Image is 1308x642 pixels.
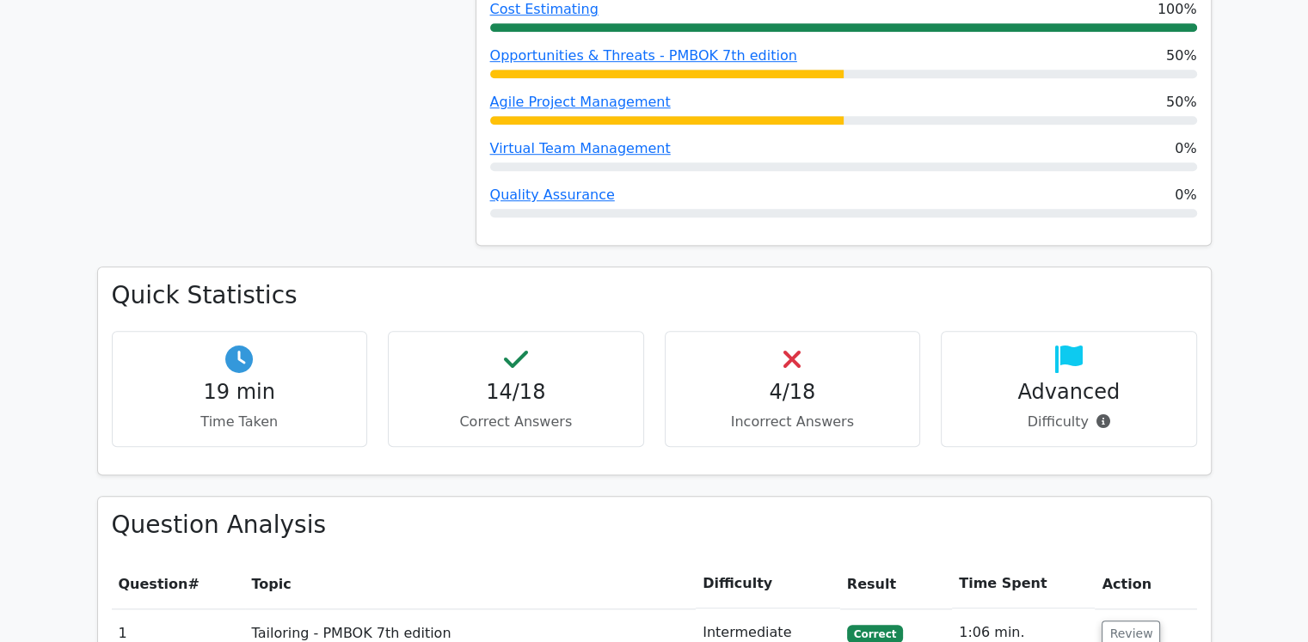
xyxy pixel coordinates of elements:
a: Cost Estimating [490,1,599,17]
span: Correct [847,625,903,642]
p: Difficulty [955,412,1182,432]
a: Opportunities & Threats - PMBOK 7th edition [490,47,797,64]
span: 0% [1175,185,1196,205]
h3: Question Analysis [112,511,1197,540]
th: Topic [245,559,697,608]
p: Correct Answers [402,412,629,432]
span: Question [119,576,188,592]
span: 50% [1166,46,1197,66]
span: 0% [1175,138,1196,159]
h3: Quick Statistics [112,281,1197,310]
a: Virtual Team Management [490,140,671,156]
a: Agile Project Management [490,94,671,110]
h4: 19 min [126,380,353,405]
th: Result [840,559,952,608]
p: Time Taken [126,412,353,432]
h4: Advanced [955,380,1182,405]
span: 50% [1166,92,1197,113]
h4: 14/18 [402,380,629,405]
a: Quality Assurance [490,186,615,203]
th: Difficulty [696,559,840,608]
h4: 4/18 [679,380,906,405]
th: Time Spent [952,559,1095,608]
th: Action [1095,559,1196,608]
th: # [112,559,245,608]
p: Incorrect Answers [679,412,906,432]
